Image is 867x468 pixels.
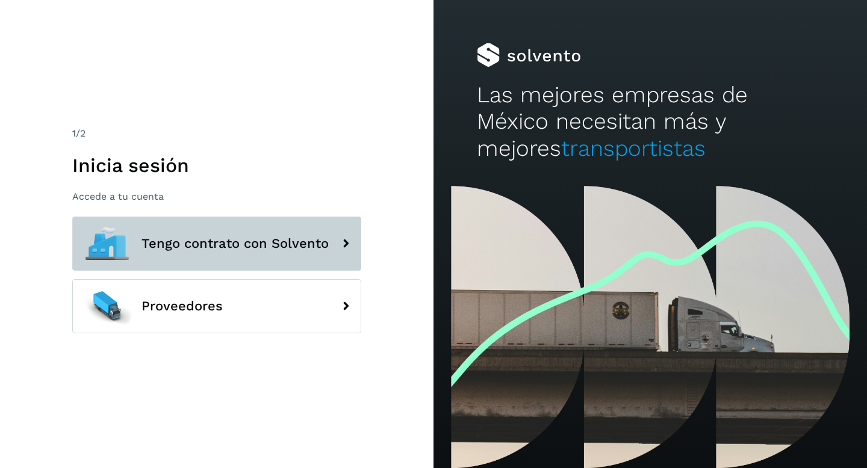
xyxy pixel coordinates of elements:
[477,82,824,162] h2: Las mejores empresas de México necesitan más y mejores
[561,135,706,161] span: transportistas
[72,191,361,202] p: Accede a tu cuenta
[72,128,76,139] span: 1
[141,299,223,313] span: Proveedores
[72,279,361,333] button: Proveedores
[72,154,361,177] h1: Inicia sesión
[72,217,361,271] button: Tengo contrato con Solvento
[141,236,329,251] span: Tengo contrato con Solvento
[72,126,361,141] div: /2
